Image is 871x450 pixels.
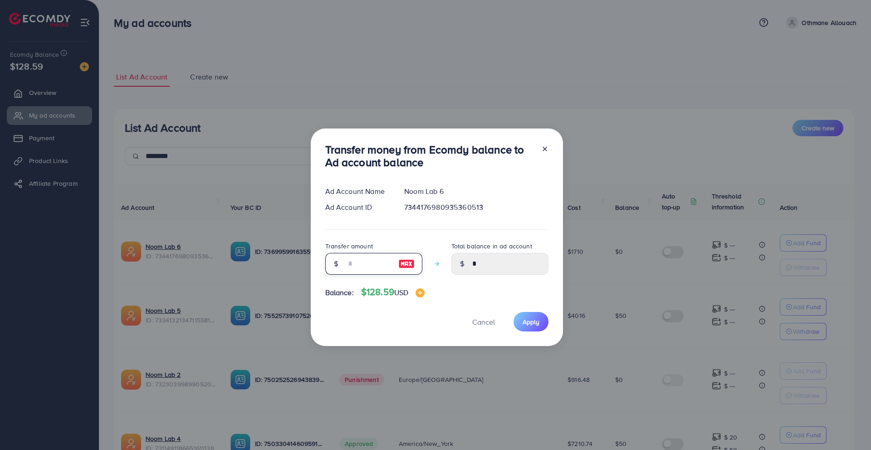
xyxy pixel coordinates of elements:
iframe: Chat [832,409,864,443]
div: 7344176980935360513 [397,202,555,213]
span: Cancel [472,317,495,327]
h3: Transfer money from Ecomdy balance to Ad account balance [325,143,534,169]
label: Total balance in ad account [451,242,532,251]
button: Apply [514,312,548,331]
div: Ad Account ID [318,202,397,213]
label: Transfer amount [325,242,373,251]
h4: $128.59 [361,287,425,298]
span: USD [394,287,408,297]
div: Noom Lab 6 [397,186,555,197]
img: image [398,258,415,269]
button: Cancel [461,312,506,331]
img: image [416,288,425,297]
span: Balance: [325,287,354,298]
div: Ad Account Name [318,186,397,197]
span: Apply [523,317,539,326]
